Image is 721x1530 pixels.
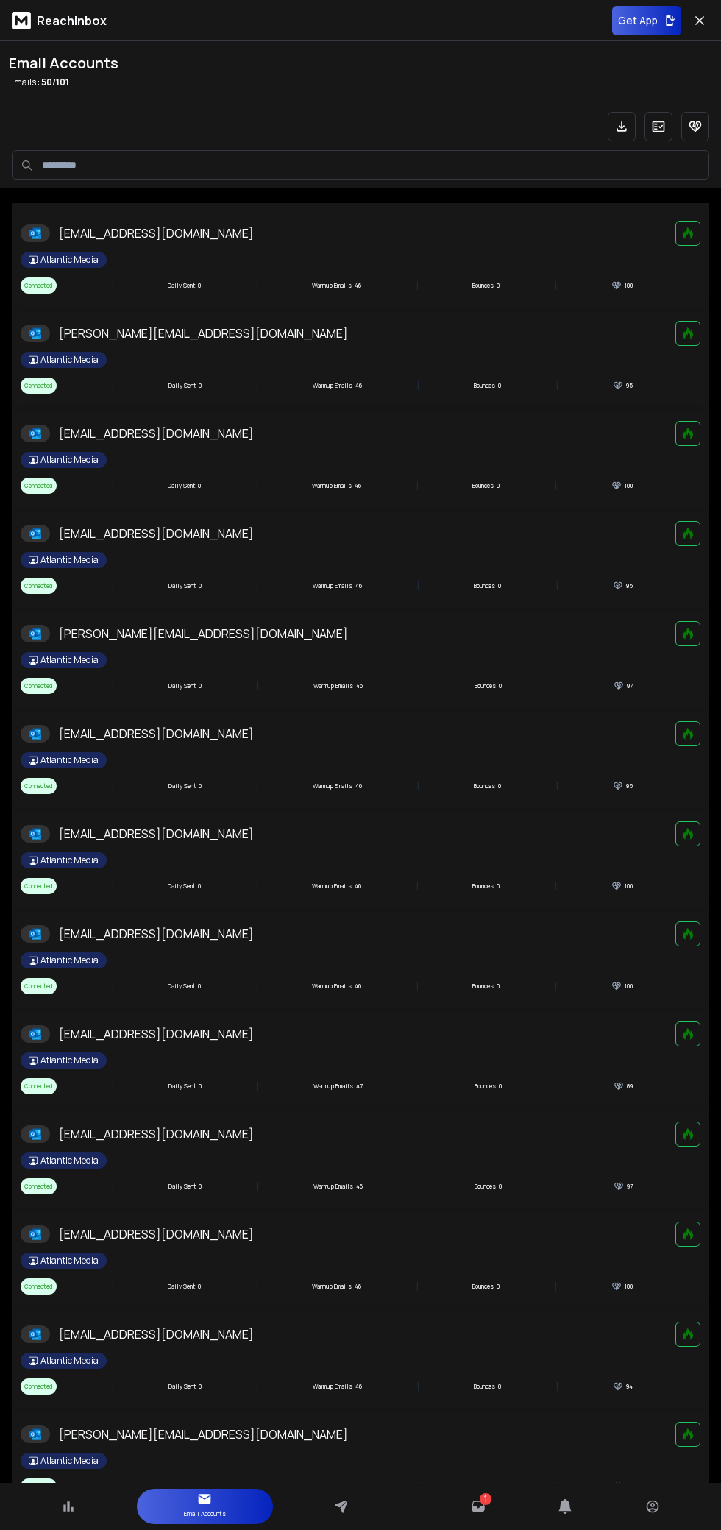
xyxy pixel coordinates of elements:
p: Daily Sent [168,1182,196,1191]
p: Bounces [474,782,495,790]
p: Atlantic Media [40,454,99,466]
p: Bounces [475,681,496,690]
p: Bounces [475,1182,496,1191]
p: Bounces [472,882,494,890]
span: Connected [21,1178,57,1194]
span: | [416,1478,419,1495]
span: | [255,1378,258,1395]
span: | [554,477,557,495]
p: Daily Sent [168,281,195,290]
span: | [111,877,114,895]
p: Atlantic Media [40,554,99,566]
p: [PERSON_NAME][EMAIL_ADDRESS][DOMAIN_NAME] [59,625,348,642]
div: 0 [168,1182,202,1191]
p: [EMAIL_ADDRESS][DOMAIN_NAME] [59,425,254,442]
p: Warmup Emails [313,782,352,790]
div: 100 [611,280,633,291]
div: 46 [313,1482,362,1491]
span: Connected [21,1378,57,1395]
p: Daily Sent [168,1082,196,1091]
div: 0 [168,481,201,490]
span: | [255,577,258,595]
span: | [256,677,259,695]
div: 100 [611,481,633,491]
span: | [555,777,558,795]
p: Warmup Emails [313,1482,352,1491]
div: 95 [613,781,633,791]
span: | [416,477,419,495]
p: Daily Sent [168,782,196,790]
span: Connected [21,678,57,694]
span: | [416,877,419,895]
span: | [111,1177,114,1195]
p: Email Accounts [184,1506,226,1521]
span: | [416,1278,419,1295]
span: | [255,277,258,294]
span: | [111,377,114,394]
p: Atlantic Media [40,354,99,366]
div: 100 [611,881,633,891]
span: Connected [21,1278,57,1295]
p: [EMAIL_ADDRESS][DOMAIN_NAME] [59,1225,254,1243]
div: 46 [312,281,361,290]
p: Bounces [472,1282,494,1291]
p: 0 [498,381,501,390]
p: Atlantic Media [40,1155,99,1166]
p: [EMAIL_ADDRESS][DOMAIN_NAME] [59,1025,254,1043]
span: | [555,577,558,595]
p: Daily Sent [168,1482,196,1491]
span: | [416,377,419,394]
span: 1 [484,1493,487,1505]
span: Connected [21,478,57,494]
p: Daily Sent [168,481,195,490]
p: Warmup Emails [312,281,352,290]
div: 46 [312,1282,361,1291]
div: 46 [313,681,363,690]
p: Daily Sent [168,681,196,690]
p: 0 [498,1482,501,1491]
p: Daily Sent [168,1282,195,1291]
p: Atlantic Media [40,1255,99,1267]
p: [EMAIL_ADDRESS][DOMAIN_NAME] [59,525,254,542]
div: 47 [313,1082,363,1091]
span: | [111,777,114,795]
span: Connected [21,978,57,994]
p: Daily Sent [168,581,196,590]
span: | [111,477,114,495]
span: | [554,977,557,995]
div: 46 [312,982,361,991]
p: [EMAIL_ADDRESS][DOMAIN_NAME] [59,224,254,242]
p: 0 [498,1382,501,1391]
p: Bounces [475,1082,496,1091]
div: 0 [168,681,202,690]
span: | [416,577,419,595]
span: 50 / 101 [41,76,69,88]
span: Connected [21,878,57,894]
p: Atlantic Media [40,854,99,866]
div: 95 [613,581,633,591]
div: 0 [168,281,201,290]
span: | [256,1077,259,1095]
p: Bounces [474,1382,495,1391]
span: | [556,677,559,695]
p: 0 [498,581,501,590]
p: Bounces [474,1482,495,1491]
span: Connected [21,378,57,394]
p: 0 [499,681,502,690]
span: | [111,677,114,695]
span: Connected [21,1078,57,1094]
p: Warmup Emails [313,581,352,590]
div: 46 [313,381,362,390]
span: | [555,1478,558,1495]
p: 0 [498,782,501,790]
div: 46 [312,882,361,890]
button: Get App [612,6,681,35]
span: | [255,477,258,495]
span: | [555,1378,558,1395]
p: Warmup Emails [312,982,352,991]
p: Daily Sent [168,882,195,890]
span: | [417,1177,420,1195]
a: 1 [471,1499,486,1514]
p: Daily Sent [168,381,196,390]
span: | [554,877,557,895]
